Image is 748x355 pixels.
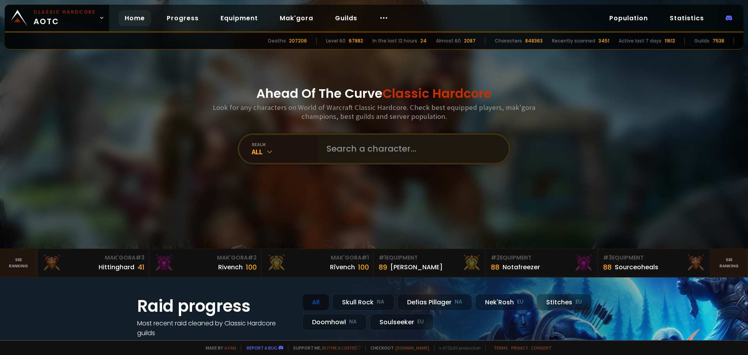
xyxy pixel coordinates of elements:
a: Mak'Gora#1Rîvench100 [262,249,374,277]
a: Mak'gora [273,10,319,26]
a: #1Equipment89[PERSON_NAME] [374,249,486,277]
a: Guilds [329,10,363,26]
a: Mak'Gora#3Hittinghard41 [37,249,150,277]
span: # 2 [491,254,500,261]
span: Made by [201,345,236,351]
div: Recently scanned [552,37,595,44]
div: 207206 [289,37,307,44]
div: Rîvench [330,262,355,272]
a: Seeranking [711,249,748,277]
a: Buy me a coffee [322,345,361,351]
div: Mak'Gora [42,254,145,262]
a: Mak'Gora#2Rivench100 [150,249,262,277]
div: realm [252,141,317,147]
span: Checkout [365,345,429,351]
a: Statistics [663,10,710,26]
div: Level 60 [326,37,346,44]
a: Equipment [214,10,264,26]
div: 3451 [598,37,609,44]
div: Characters [495,37,522,44]
span: Classic Hardcore [383,85,492,102]
a: Home [118,10,151,26]
div: Mak'Gora [154,254,257,262]
div: 41 [138,262,145,272]
span: # 2 [248,254,257,261]
small: EU [417,318,424,326]
div: Equipment [491,254,593,262]
div: 848363 [525,37,543,44]
h1: Raid progress [137,294,293,318]
div: Active last 7 days [619,37,662,44]
div: 89 [379,262,387,272]
div: Deaths [268,37,286,44]
div: 7538 [713,37,724,44]
div: Soulseeker [370,314,434,330]
div: Notafreezer [503,262,540,272]
div: Sourceoheals [615,262,658,272]
a: Progress [161,10,205,26]
div: Hittinghard [99,262,134,272]
span: # 3 [136,254,145,261]
div: Doomhowl [302,314,367,330]
div: 88 [603,262,612,272]
a: #3Equipment88Sourceoheals [598,249,711,277]
div: Equipment [603,254,706,262]
div: 2087 [464,37,476,44]
div: Rivench [218,262,243,272]
a: Privacy [511,345,528,351]
div: All [302,294,329,311]
span: v. d752d5 - production [434,345,481,351]
a: See all progress [137,338,188,347]
a: Terms [494,345,508,351]
small: NA [455,298,462,306]
h3: Look for any characters on World of Warcraft Classic Hardcore. Check best equipped players, mak'g... [210,103,538,121]
small: NA [349,318,357,326]
input: Search a character... [322,135,499,163]
div: In the last 12 hours [372,37,417,44]
div: 88 [491,262,499,272]
div: 67882 [349,37,363,44]
a: [DOMAIN_NAME] [395,345,429,351]
div: Almost 60 [436,37,461,44]
span: Support me, [288,345,361,351]
div: 100 [246,262,257,272]
small: Classic Hardcore [34,9,96,16]
span: # 1 [379,254,386,261]
div: Equipment [379,254,481,262]
a: Consent [531,345,552,351]
div: [PERSON_NAME] [390,262,443,272]
span: # 1 [362,254,369,261]
a: Report a bug [247,345,277,351]
h4: Most recent raid cleaned by Classic Hardcore guilds [137,318,293,338]
div: Nek'Rosh [475,294,533,311]
div: Defias Pillager [397,294,472,311]
h1: Ahead Of The Curve [256,84,492,103]
small: EU [517,298,524,306]
div: Mak'Gora [266,254,369,262]
small: NA [377,298,385,306]
div: All [252,147,317,156]
div: 11612 [665,37,675,44]
a: #2Equipment88Notafreezer [486,249,598,277]
div: Skull Rock [332,294,394,311]
a: Classic HardcoreAOTC [5,5,109,31]
div: 100 [358,262,369,272]
div: Guilds [694,37,709,44]
a: a fan [224,345,236,351]
span: AOTC [34,9,96,27]
div: Stitches [536,294,592,311]
span: # 3 [603,254,612,261]
div: 24 [420,37,427,44]
small: EU [575,298,582,306]
a: Population [603,10,654,26]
